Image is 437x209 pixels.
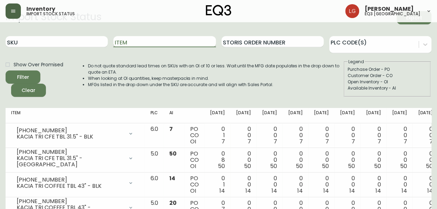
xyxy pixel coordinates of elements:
div: [PHONE_NUMBER]KACIA TRI CFE TBL 31.5" - BLK [11,126,139,141]
div: KACIA TRI CFE TBL 31.5" - [GEOGRAPHIC_DATA] [17,155,124,168]
div: 0 0 [340,151,355,169]
span: 7 [351,137,355,145]
div: 0 0 [314,151,329,169]
th: [DATE] [257,108,283,123]
th: [DATE] [361,108,387,123]
span: 50 [322,162,329,170]
span: 50 [218,162,225,170]
span: 7 [378,137,381,145]
div: Available Inventory - AI [348,85,427,91]
div: 0 0 [236,151,251,169]
div: 0 0 [392,175,407,194]
div: Open Inventory - OI [348,79,427,85]
span: 7 [169,125,173,133]
span: 50 [244,162,251,170]
th: [DATE] [282,108,308,123]
span: 14 [375,187,381,195]
div: 0 1 [210,175,225,194]
div: 0 0 [366,126,381,145]
span: 50 [270,162,277,170]
div: PO CO [190,175,199,194]
div: 0 0 [236,175,251,194]
div: PO CO [190,126,199,145]
div: [PHONE_NUMBER] [17,149,124,155]
li: Do not quote standard lead times on SKUs with an OI of 10 or less. Wait until the MFG date popula... [88,63,343,75]
div: KACIA TRI COFFEE TBL 43" - BLK [17,183,124,189]
span: 7 [273,137,277,145]
div: 0 0 [288,151,303,169]
div: Customer Order - CO [348,73,427,79]
span: 14 [219,187,225,195]
legend: Legend [348,59,365,65]
td: 6.0 [145,173,164,197]
div: 0 0 [418,175,433,194]
span: 14 [272,187,277,195]
span: OI [190,162,196,170]
span: 14 [427,187,433,195]
li: MFGs listed in the drop down under the SKU are accurate and will align with Sales Portal. [88,82,343,88]
th: [DATE] [334,108,361,123]
span: 14 [297,187,303,195]
div: 0 0 [340,175,355,194]
th: PLC [145,108,164,123]
div: 0 8 [210,151,225,169]
th: [DATE] [386,108,412,123]
span: 7 [325,137,329,145]
span: [PERSON_NAME] [365,6,414,12]
div: 0 0 [366,175,381,194]
div: 0 0 [262,175,277,194]
span: 14 [323,187,329,195]
li: When looking at OI quantities, keep masterpacks in mind. [88,75,343,82]
div: 0 0 [418,151,433,169]
h5: import stock status [26,12,75,16]
div: PO CO [190,151,199,169]
span: OI [190,187,196,195]
span: OI [190,137,196,145]
span: 50 [296,162,303,170]
button: Filter [6,70,40,84]
img: logo [206,5,232,16]
div: KACIA TRI CFE TBL 31.5" - BLK [17,134,124,140]
th: [DATE] [204,108,230,123]
div: [PHONE_NUMBER] [17,177,124,183]
th: [DATE] [308,108,334,123]
div: 0 0 [262,126,277,145]
span: 7 [403,137,407,145]
div: 0 0 [236,126,251,145]
th: AI [164,108,185,123]
div: 0 0 [418,126,433,145]
span: 20 [169,199,177,207]
div: Filter [17,73,29,82]
span: 50 [169,150,177,158]
span: 14 [245,187,251,195]
div: 0 0 [314,126,329,145]
th: [DATE] [230,108,257,123]
td: 5.0 [145,148,164,173]
div: [PHONE_NUMBER]KACIA TRI CFE TBL 31.5" - [GEOGRAPHIC_DATA] [11,151,139,166]
div: 0 0 [392,151,407,169]
div: [PHONE_NUMBER]KACIA TRI COFFEE TBL 43" - BLK [11,175,139,191]
span: 7 [299,137,303,145]
span: 50 [374,162,381,170]
span: 14 [349,187,355,195]
div: 0 0 [288,126,303,145]
span: 50 [426,162,433,170]
span: 7 [221,137,225,145]
span: Inventory [26,6,55,12]
span: 14 [169,174,175,182]
span: 50 [400,162,407,170]
span: 50 [348,162,355,170]
span: 14 [401,187,407,195]
th: Item [6,108,145,123]
div: 0 0 [314,175,329,194]
td: 6.0 [145,123,164,148]
div: 0 0 [340,126,355,145]
span: Show Over Promised [14,61,63,68]
span: 7 [429,137,433,145]
span: Clear [17,86,40,95]
div: 0 0 [288,175,303,194]
div: 0 0 [366,151,381,169]
div: [PHONE_NUMBER] [17,127,124,134]
div: Purchase Order - PO [348,66,427,73]
div: 0 0 [262,151,277,169]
